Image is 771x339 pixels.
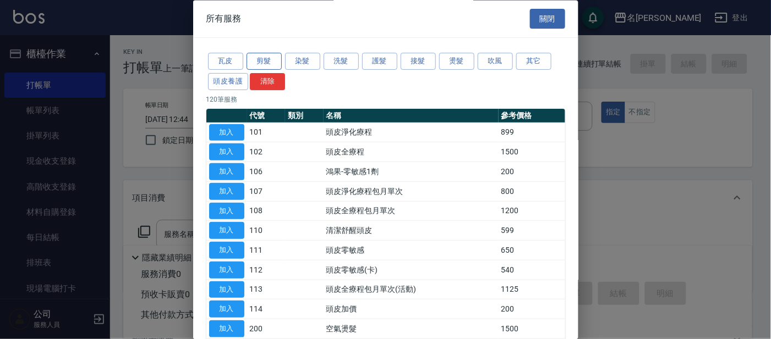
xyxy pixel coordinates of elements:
[247,202,286,221] td: 108
[324,319,499,339] td: 空氣燙髮
[499,202,565,221] td: 1200
[362,53,397,70] button: 護髮
[208,73,249,90] button: 頭皮養護
[439,53,474,70] button: 燙髮
[499,319,565,339] td: 1500
[209,321,244,338] button: 加入
[250,73,285,90] button: 清除
[499,123,565,143] td: 899
[206,13,242,24] span: 所有服務
[209,301,244,318] button: 加入
[401,53,436,70] button: 接髮
[499,182,565,202] td: 800
[478,53,513,70] button: 吹風
[247,182,286,202] td: 107
[499,241,565,260] td: 650
[499,162,565,182] td: 200
[206,95,565,104] p: 120 筆服務
[499,109,565,123] th: 參考價格
[324,280,499,300] td: 頭皮全療程包月單次(活動)
[247,162,286,182] td: 106
[324,182,499,202] td: 頭皮淨化療程包月單次
[324,162,499,182] td: 鴻果-零敏感1劑
[324,299,499,319] td: 頭皮加價
[209,164,244,181] button: 加入
[499,299,565,319] td: 200
[516,53,551,70] button: 其它
[324,241,499,260] td: 頭皮零敏感
[247,53,282,70] button: 剪髮
[247,299,286,319] td: 114
[499,221,565,241] td: 599
[208,53,243,70] button: 瓦皮
[285,53,320,70] button: 染髮
[209,262,244,279] button: 加入
[324,260,499,280] td: 頭皮零敏感(卡)
[209,183,244,200] button: 加入
[209,223,244,240] button: 加入
[209,124,244,141] button: 加入
[247,123,286,143] td: 101
[530,9,565,29] button: 關閉
[247,221,286,241] td: 110
[285,109,324,123] th: 類別
[499,142,565,162] td: 1500
[324,123,499,143] td: 頭皮淨化療程
[247,280,286,300] td: 113
[247,319,286,339] td: 200
[209,144,244,161] button: 加入
[209,281,244,298] button: 加入
[324,202,499,221] td: 頭皮全療程包月單次
[209,242,244,259] button: 加入
[499,260,565,280] td: 540
[247,260,286,280] td: 112
[324,53,359,70] button: 洗髮
[324,109,499,123] th: 名稱
[209,203,244,220] button: 加入
[499,280,565,300] td: 1125
[247,241,286,260] td: 111
[247,109,286,123] th: 代號
[247,142,286,162] td: 102
[324,221,499,241] td: 清潔舒醒頭皮
[324,142,499,162] td: 頭皮全療程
